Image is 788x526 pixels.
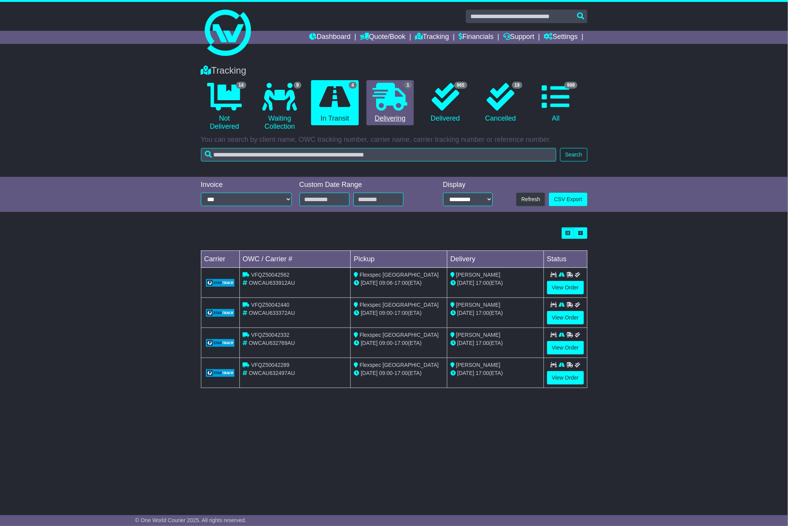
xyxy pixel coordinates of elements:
span: [DATE] [457,340,474,346]
span: Flexspec [GEOGRAPHIC_DATA] [360,332,439,338]
a: View Order [547,311,584,324]
a: Dashboard [310,31,351,44]
a: 998 All [532,80,579,126]
td: Carrier [201,251,239,268]
span: 19 [512,82,522,89]
a: 4 In Transit [311,80,358,126]
span: OWCAU633372AU [249,310,295,316]
span: [DATE] [361,370,378,376]
span: Flexspec [GEOGRAPHIC_DATA] [360,302,439,308]
span: 998 [564,82,577,89]
span: [DATE] [457,280,474,286]
a: 19 Cancelled [477,80,524,126]
a: Support [503,31,534,44]
div: Display [443,181,493,189]
span: OWCAU632769AU [249,340,295,346]
div: - (ETA) [354,309,444,317]
a: Quote/Book [360,31,405,44]
div: (ETA) [450,309,540,317]
span: 17:00 [395,340,408,346]
a: 1 Delivering [366,80,414,126]
a: View Order [547,341,584,355]
span: OWCAU633912AU [249,280,295,286]
td: Status [544,251,587,268]
div: Custom Date Range [299,181,423,189]
a: 965 Delivered [422,80,469,126]
span: 17:00 [395,280,408,286]
div: - (ETA) [354,279,444,287]
span: VFQZ50042562 [251,272,289,278]
span: 09:00 [379,340,393,346]
a: Financials [458,31,494,44]
a: CSV Export [549,193,587,206]
span: [PERSON_NAME] [456,332,500,338]
span: VFQZ50042289 [251,362,289,368]
span: 09:06 [379,280,393,286]
span: [DATE] [457,310,474,316]
span: [DATE] [361,280,378,286]
img: GetCarrierServiceLogo [206,279,235,287]
span: 14 [236,82,246,89]
a: Tracking [415,31,449,44]
div: (ETA) [450,339,540,347]
div: (ETA) [450,279,540,287]
span: 09:00 [379,370,393,376]
a: 14 Not Delivered [201,80,248,134]
span: 17:00 [395,310,408,316]
div: Invoice [201,181,292,189]
span: 17:00 [476,280,489,286]
a: View Order [547,371,584,385]
span: Flexspec [GEOGRAPHIC_DATA] [360,272,439,278]
a: Settings [544,31,578,44]
button: Search [560,148,587,161]
div: - (ETA) [354,339,444,347]
span: 9 [294,82,302,89]
td: Delivery [447,251,544,268]
p: You can search by client name, OWC tracking number, carrier name, carrier tracking number or refe... [201,136,587,144]
div: (ETA) [450,369,540,377]
span: 4 [349,82,357,89]
span: [PERSON_NAME] [456,302,500,308]
div: Tracking [197,65,591,76]
span: 17:00 [476,340,489,346]
span: OWCAU632497AU [249,370,295,376]
span: 965 [454,82,467,89]
a: 9 Waiting Collection [256,80,303,134]
a: View Order [547,281,584,294]
span: [PERSON_NAME] [456,272,500,278]
span: © One World Courier 2025. All rights reserved. [135,517,246,523]
span: [DATE] [361,310,378,316]
img: GetCarrierServiceLogo [206,369,235,377]
div: - (ETA) [354,369,444,377]
img: GetCarrierServiceLogo [206,309,235,317]
td: Pickup [351,251,447,268]
span: 17:00 [476,370,489,376]
button: Refresh [516,193,545,206]
span: VFQZ50042440 [251,302,289,308]
span: 17:00 [476,310,489,316]
span: [PERSON_NAME] [456,362,500,368]
td: OWC / Carrier # [239,251,351,268]
span: 09:00 [379,310,393,316]
img: GetCarrierServiceLogo [206,339,235,347]
span: [DATE] [361,340,378,346]
span: VFQZ50042332 [251,332,289,338]
span: 17:00 [395,370,408,376]
span: 1 [404,82,412,89]
span: [DATE] [457,370,474,376]
span: Flexspec [GEOGRAPHIC_DATA] [360,362,439,368]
